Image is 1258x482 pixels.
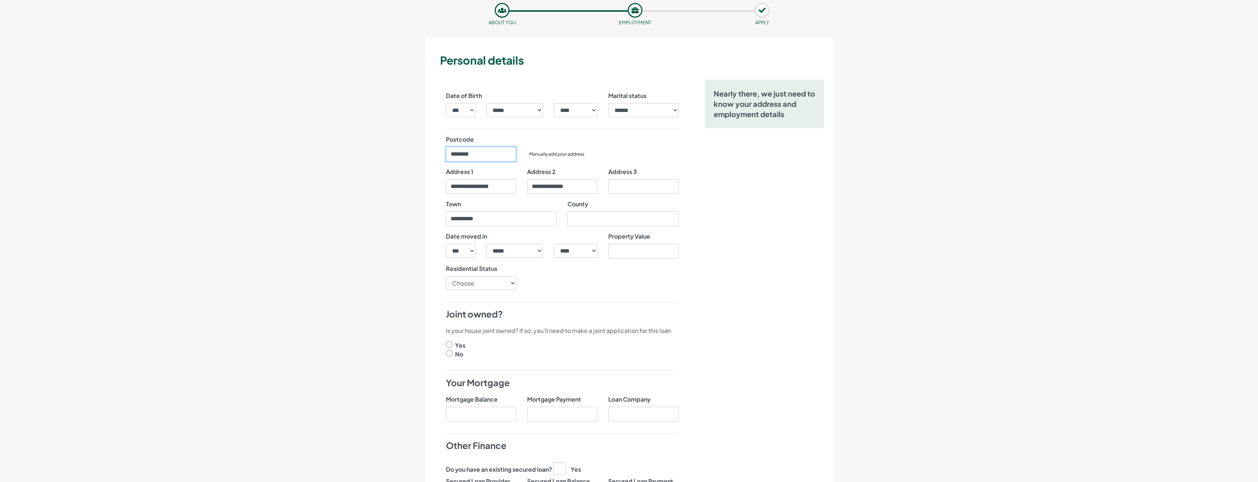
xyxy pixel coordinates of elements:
h5: Nearly there, we just need to know your address and employment details [714,88,815,119]
small: APPLY [755,19,769,25]
label: Marital status [608,91,646,100]
h3: Personal details [440,52,830,68]
label: Address 1 [446,167,473,176]
small: Employment [619,19,651,25]
button: Manually add your address [527,151,587,158]
label: Property Value [608,232,650,241]
h4: Other Finance [446,439,678,452]
label: Mortgage Payment [527,395,581,404]
label: Postcode [446,135,474,144]
p: Is your house joint owned? If so, you'll need to make a joint application for this loan [446,326,678,335]
label: Residential Status [446,264,497,273]
label: Do you have an existing secured loan? [446,465,552,474]
label: Yes [455,341,465,350]
small: About you [489,19,516,25]
label: Address 2 [527,167,556,176]
label: County [567,200,588,209]
label: Date moved in [446,232,487,241]
label: Yes [553,462,581,474]
label: Town [446,200,461,209]
label: No [455,350,463,359]
label: Date of Birth [446,91,482,100]
label: Loan Company [608,395,650,404]
h4: Joint owned? [446,308,678,320]
h4: Your Mortgage [446,377,678,389]
label: Address 3 [608,167,637,176]
label: Mortgage Balance [446,395,498,404]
